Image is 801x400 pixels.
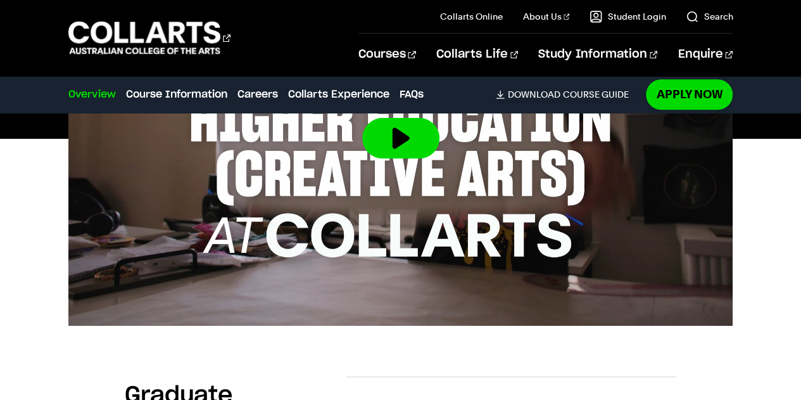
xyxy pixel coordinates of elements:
[68,87,116,102] a: Overview
[678,34,733,75] a: Enquire
[496,89,638,100] a: DownloadCourse Guide
[686,10,733,23] a: Search
[590,10,665,23] a: Student Login
[126,87,227,102] a: Course Information
[358,34,416,75] a: Courses
[436,34,518,75] a: Collarts Life
[237,87,278,102] a: Careers
[440,10,503,23] a: Collarts Online
[646,79,733,109] a: Apply Now
[507,89,560,100] span: Download
[400,87,424,102] a: FAQs
[538,34,657,75] a: Study Information
[288,87,389,102] a: Collarts Experience
[68,20,230,56] div: Go to homepage
[523,10,570,23] a: About Us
